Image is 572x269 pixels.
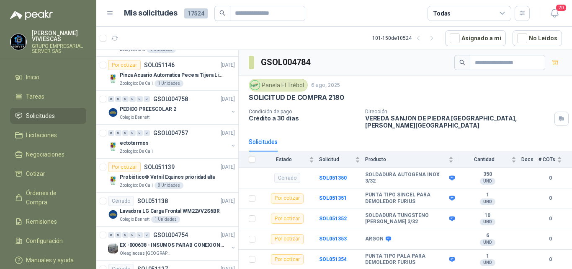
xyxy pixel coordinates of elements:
a: Por cotizarSOL051139[DATE] Company LogoProbiótico® Vetnil Equinos prioridad altaZoologico De Cali... [96,159,238,193]
p: GSOL004757 [153,130,188,136]
p: SOL051138 [137,198,168,204]
b: SOLDADURA TUNGSTENO [PERSON_NAME] 3/32 [365,212,447,225]
span: Cantidad [459,157,510,162]
a: 0 0 0 0 0 0 GSOL004757[DATE] Company LogoectotermosZoologico De Cali [108,128,237,155]
div: UND [480,219,495,225]
div: 0 [137,96,143,102]
a: Cotizar [10,166,86,182]
b: 10 [459,212,516,219]
p: Zoologico De Cali [120,80,153,87]
img: Company Logo [108,107,118,118]
span: Solicitud [319,157,353,162]
div: 0 [129,232,136,238]
a: Negociaciones [10,146,86,162]
div: 1 Unidades [151,216,180,223]
div: 0 [144,96,150,102]
span: Producto [365,157,447,162]
button: 20 [547,6,562,21]
p: [DATE] [221,129,235,137]
b: 1 [459,192,516,198]
a: Configuración [10,233,86,249]
p: Crédito a 30 días [249,115,358,122]
p: GRUPO EMPRESARIAL SERVER SAS [32,44,86,54]
p: [DATE] [221,163,235,171]
p: Pinza Acuario Automatica Pecera Tijera Limpiador Alicate [120,71,224,79]
button: Asignado a mi [445,30,506,46]
div: 0 [108,96,114,102]
div: Panela El Trébol [249,79,308,91]
a: Inicio [10,69,86,85]
div: 0 [137,130,143,136]
a: SOL051353 [319,236,347,242]
p: [DATE] [221,61,235,69]
span: # COTs [539,157,555,162]
div: 0 [115,232,121,238]
div: Por cotizar [271,234,304,244]
span: Manuales y ayuda [26,256,74,265]
div: Todas [433,9,451,18]
span: 17524 [184,8,208,18]
p: VEREDA SANJON DE PIEDRA [GEOGRAPHIC_DATA] , [PERSON_NAME][GEOGRAPHIC_DATA] [365,115,551,129]
p: [DATE] [221,197,235,205]
div: 0 [115,130,121,136]
a: SOL051351 [319,195,347,201]
img: Company Logo [250,81,260,90]
img: Company Logo [108,175,118,185]
b: 0 [539,256,562,264]
b: 6 [459,232,516,239]
b: PUNTA TIPO PALA PARA DEMOLEDOR FURIUS [365,253,447,266]
b: SOL051354 [319,256,347,262]
a: SOL051350 [319,175,347,181]
div: UND [480,198,495,205]
b: SOL051352 [319,216,347,222]
span: 20 [555,4,567,12]
p: [DATE] [221,95,235,103]
div: 0 [108,232,114,238]
span: Licitaciones [26,131,57,140]
th: Docs [521,151,539,168]
img: Company Logo [10,34,26,50]
span: Configuración [26,236,63,245]
div: Cerrado [274,173,300,183]
p: Colegio Bennett [120,114,149,121]
div: 8 Unidades [155,182,183,189]
p: [PERSON_NAME] VIVIESCAS [32,30,86,42]
div: Por cotizar [271,214,304,224]
p: Zoologico De Cali [120,182,153,189]
a: Remisiones [10,214,86,230]
th: Producto [365,151,459,168]
b: 0 [539,215,562,223]
a: Manuales y ayuda [10,252,86,268]
span: Cotizar [26,169,45,178]
span: Órdenes de Compra [26,188,78,207]
th: Estado [260,151,319,168]
b: 350 [459,171,516,178]
p: GSOL004758 [153,96,188,102]
p: Oleaginosas [GEOGRAPHIC_DATA][PERSON_NAME] [120,250,173,257]
b: 0 [539,194,562,202]
div: UND [480,178,495,185]
div: 0 [122,232,129,238]
p: SOLICITUD DE COMPRA 2180 [249,93,344,102]
div: 0 [108,130,114,136]
p: Lavadora LG Carga Frontal WM22VV2S6BR [120,207,220,215]
h3: GSOL004784 [261,56,312,69]
div: 1 Unidades [155,80,183,87]
span: Negociaciones [26,150,64,159]
a: Solicitudes [10,108,86,124]
div: UND [480,259,495,266]
div: 101 - 150 de 10524 [372,31,438,45]
span: Solicitudes [26,111,55,120]
p: Zoologico De Cali [120,148,153,155]
span: Tareas [26,92,44,101]
div: 0 [129,130,136,136]
div: UND [480,239,495,246]
button: No Leídos [513,30,562,46]
b: SOLDADURA AUTOGENA INOX 3/32 [365,172,447,185]
span: search [459,60,465,65]
img: Company Logo [108,209,118,219]
span: Inicio [26,73,39,82]
div: Por cotizar [108,60,141,70]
